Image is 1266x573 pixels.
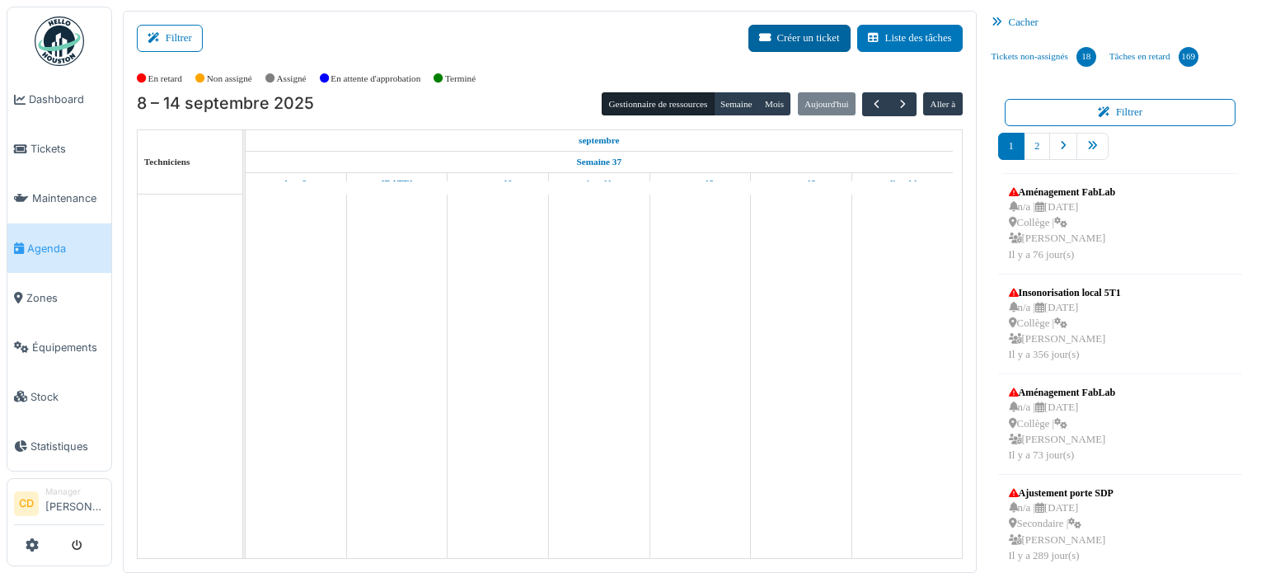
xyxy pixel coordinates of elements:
[377,173,417,194] a: 9 septembre 2025
[7,273,111,322] a: Zones
[7,174,111,223] a: Maintenance
[32,190,105,206] span: Maintenance
[582,173,616,194] a: 11 septembre 2025
[7,372,111,421] a: Stock
[148,72,182,86] label: En retard
[445,72,476,86] label: Terminé
[480,173,517,194] a: 10 septembre 2025
[985,35,1103,79] a: Tickets non-assignés
[862,92,889,116] button: Précédent
[26,290,105,306] span: Zones
[277,72,307,86] label: Assigné
[1005,181,1120,267] a: Aménagement FabLab n/a |[DATE] Collège | [PERSON_NAME]Il y a 76 jour(s)
[758,92,791,115] button: Mois
[782,173,820,194] a: 13 septembre 2025
[7,223,111,273] a: Agenda
[857,25,963,52] button: Liste des tâches
[1009,486,1114,500] div: Ajustement porte SDP
[574,130,624,151] a: 8 septembre 2025
[27,241,105,256] span: Agenda
[14,491,39,516] li: CD
[985,11,1256,35] div: Cacher
[714,92,759,115] button: Semaine
[7,124,111,174] a: Tickets
[1103,35,1205,79] a: Tâches en retard
[7,322,111,372] a: Équipements
[30,389,105,405] span: Stock
[602,92,714,115] button: Gestionnaire de ressources
[1009,500,1114,564] div: n/a | [DATE] Secondaire | [PERSON_NAME] Il y a 289 jour(s)
[331,72,420,86] label: En attente d'approbation
[35,16,84,66] img: Badge_color-CXgf-gQk.svg
[1009,385,1116,400] div: Aménagement FabLab
[998,133,1025,160] a: 1
[32,340,105,355] span: Équipements
[889,92,917,116] button: Suivant
[748,25,851,52] button: Créer un ticket
[137,25,203,52] button: Filtrer
[798,92,856,115] button: Aujourd'hui
[1009,200,1116,263] div: n/a | [DATE] Collège | [PERSON_NAME] Il y a 76 jour(s)
[1076,47,1096,67] div: 18
[45,486,105,498] div: Manager
[1005,481,1118,568] a: Ajustement porte SDP n/a |[DATE] Secondaire | [PERSON_NAME]Il y a 289 jour(s)
[1009,400,1116,463] div: n/a | [DATE] Collège | [PERSON_NAME] Il y a 73 jour(s)
[30,141,105,157] span: Tickets
[7,75,111,124] a: Dashboard
[998,133,1243,173] nav: pager
[280,173,311,194] a: 8 septembre 2025
[1005,381,1120,467] a: Aménagement FabLab n/a |[DATE] Collège | [PERSON_NAME]Il y a 73 jour(s)
[1009,285,1121,300] div: Insonorisation local 5T1
[30,439,105,454] span: Statistiques
[137,94,314,114] h2: 8 – 14 septembre 2025
[884,173,921,194] a: 14 septembre 2025
[573,152,626,172] a: Semaine 37
[207,72,252,86] label: Non assigné
[923,92,962,115] button: Aller à
[1024,133,1050,160] a: 2
[1179,47,1198,67] div: 169
[29,92,105,107] span: Dashboard
[1009,300,1121,364] div: n/a | [DATE] Collège | [PERSON_NAME] Il y a 356 jour(s)
[1009,185,1116,200] div: Aménagement FabLab
[1005,99,1236,126] button: Filtrer
[682,173,719,194] a: 12 septembre 2025
[45,486,105,521] li: [PERSON_NAME]
[14,486,105,525] a: CD Manager[PERSON_NAME]
[1005,281,1125,368] a: Insonorisation local 5T1 n/a |[DATE] Collège | [PERSON_NAME]Il y a 356 jour(s)
[7,421,111,471] a: Statistiques
[144,157,190,167] span: Techniciens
